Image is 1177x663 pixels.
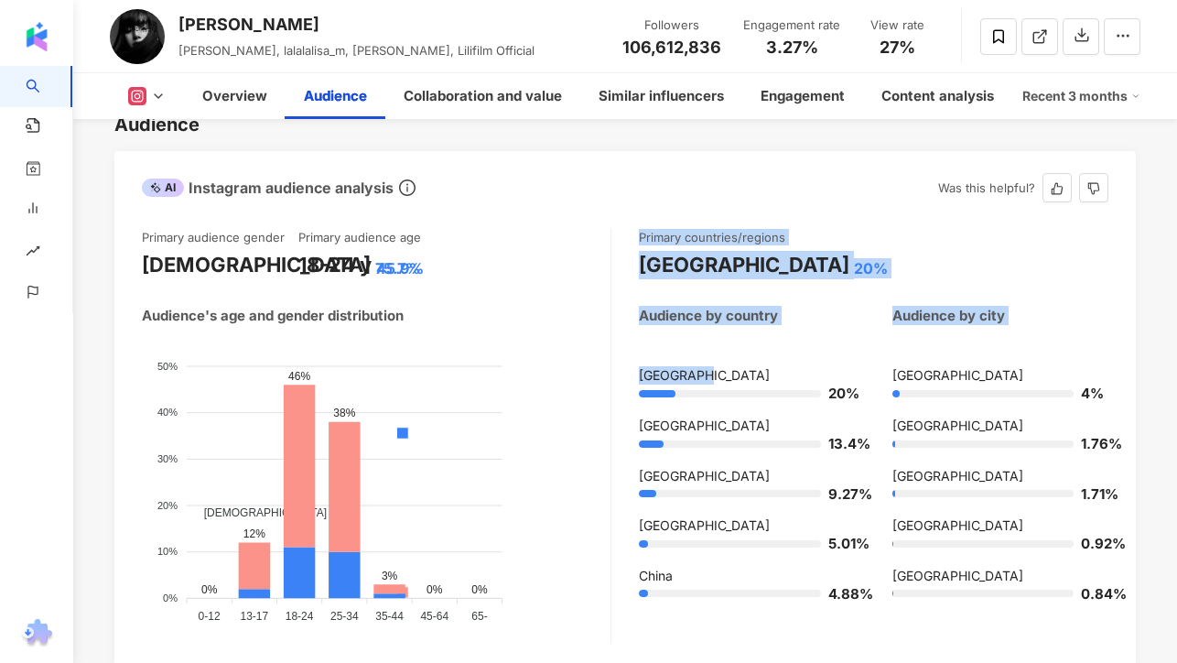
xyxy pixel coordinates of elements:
[142,306,404,325] div: Audience's age and gender distribution
[142,251,371,279] div: [DEMOGRAPHIC_DATA]
[1081,587,1108,601] span: 0.84%
[854,258,888,278] div: 20%
[766,38,818,57] span: 3.27%
[828,437,856,451] span: 13.4%
[639,567,855,585] div: China
[743,16,840,35] div: Engagement rate
[639,306,778,325] div: Audience by country
[142,178,394,198] div: Instagram audience analysis
[1081,537,1108,550] span: 0.92%
[22,22,51,51] img: logo icon
[157,500,178,511] tspan: 20%
[396,177,418,199] span: info-circle
[1087,182,1100,195] span: dislike
[178,43,535,58] span: [PERSON_NAME], lalalalisa_m, [PERSON_NAME], Lilifilm Official
[639,366,855,385] div: [GEOGRAPHIC_DATA]
[157,361,178,372] tspan: 50%
[26,66,92,109] a: search
[892,567,1108,585] div: [GEOGRAPHIC_DATA]
[639,417,855,435] div: [GEOGRAPHIC_DATA]
[286,611,314,624] tspan: 18-24
[828,587,856,601] span: 4.88%
[892,516,1108,535] div: [GEOGRAPHIC_DATA]
[828,386,856,400] span: 20%
[892,366,1108,385] div: [GEOGRAPHIC_DATA]
[202,85,267,107] div: Overview
[1081,487,1108,501] span: 1.71%
[19,619,55,648] img: chrome extension
[404,85,562,107] div: Collaboration and value
[1081,437,1108,451] span: 1.76%
[241,611,269,624] tspan: 13-17
[142,179,184,197] div: AI
[639,516,855,535] div: [GEOGRAPHIC_DATA]
[157,547,178,558] tspan: 10%
[892,467,1108,485] div: [GEOGRAPHIC_DATA]
[420,611,448,624] tspan: 45-64
[298,251,372,279] div: 18-24 y
[298,229,421,245] div: Primary audience age
[862,16,932,35] div: View rate
[178,13,535,36] div: [PERSON_NAME]
[375,611,404,624] tspan: 35-44
[639,229,785,245] div: Primary countries/regions
[1081,386,1108,400] span: 4%
[639,467,855,485] div: [GEOGRAPHIC_DATA]
[1022,82,1140,111] div: Recent 3 months
[828,537,856,550] span: 5.01%
[938,174,1035,201] div: Was this helpful?
[892,306,1005,325] div: Audience by city
[163,592,178,603] tspan: 0%
[828,487,856,501] span: 9.27%
[471,611,487,624] tspan: 65-
[114,112,200,137] div: Audience
[622,38,721,57] span: 106,612,836
[761,85,845,107] div: Engagement
[1051,182,1064,195] span: like
[110,9,165,64] img: KOL Avatar
[157,408,178,418] tspan: 40%
[157,453,178,464] tspan: 30%
[330,611,359,624] tspan: 25-34
[26,233,40,274] span: rise
[881,85,994,107] div: Content analysis
[892,417,1108,435] div: [GEOGRAPHIC_DATA]
[304,85,367,107] div: Audience
[880,38,915,57] span: 27%
[199,611,221,624] tspan: 0-12
[190,506,327,519] span: [DEMOGRAPHIC_DATA]
[599,85,724,107] div: Similar influencers
[376,258,424,278] div: 45.9%
[622,16,721,35] div: Followers
[639,251,849,279] div: [GEOGRAPHIC_DATA]
[142,229,285,245] div: Primary audience gender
